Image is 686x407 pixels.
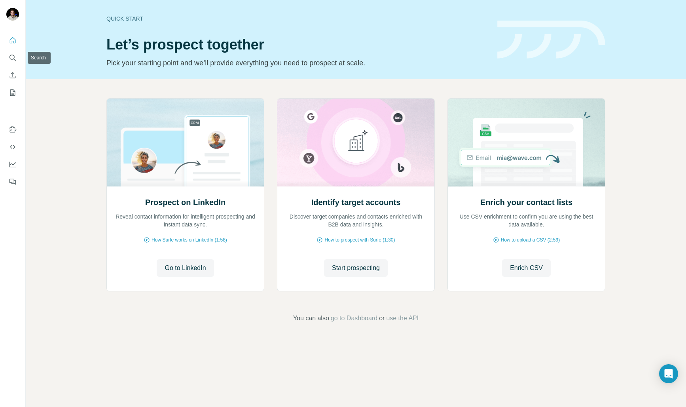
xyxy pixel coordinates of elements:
button: Search [6,51,19,65]
button: My lists [6,86,19,100]
h1: Let’s prospect together [106,37,488,53]
img: banner [497,21,605,59]
button: use the API [386,314,419,323]
span: Enrich CSV [510,263,543,273]
button: Feedback [6,175,19,189]
p: Use CSV enrichment to confirm you are using the best data available. [456,213,597,228]
button: Go to LinkedIn [157,259,214,277]
button: Use Surfe on LinkedIn [6,122,19,137]
button: Use Surfe API [6,140,19,154]
button: Enrich CSV [502,259,551,277]
span: Go to LinkedIn [165,263,206,273]
span: How Surfe works on LinkedIn (1:58) [152,236,227,243]
div: Open Intercom Messenger [659,364,678,383]
span: How to upload a CSV (2:59) [501,236,560,243]
img: Avatar [6,8,19,21]
span: or [379,314,385,323]
p: Pick your starting point and we’ll provide everything you need to prospect at scale. [106,57,488,68]
h2: Prospect on LinkedIn [145,197,226,208]
img: Identify target accounts [277,99,435,186]
button: Enrich CSV [6,68,19,82]
button: Quick start [6,33,19,48]
span: You can also [293,314,329,323]
button: Dashboard [6,157,19,171]
p: Reveal contact information for intelligent prospecting and instant data sync. [115,213,256,228]
img: Prospect on LinkedIn [106,99,264,186]
button: Start prospecting [324,259,388,277]
span: Start prospecting [332,263,380,273]
h2: Identify target accounts [311,197,401,208]
span: How to prospect with Surfe (1:30) [324,236,395,243]
button: go to Dashboard [331,314,377,323]
div: Quick start [106,15,488,23]
img: Enrich your contact lists [447,99,605,186]
p: Discover target companies and contacts enriched with B2B data and insights. [285,213,426,228]
h2: Enrich your contact lists [480,197,572,208]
